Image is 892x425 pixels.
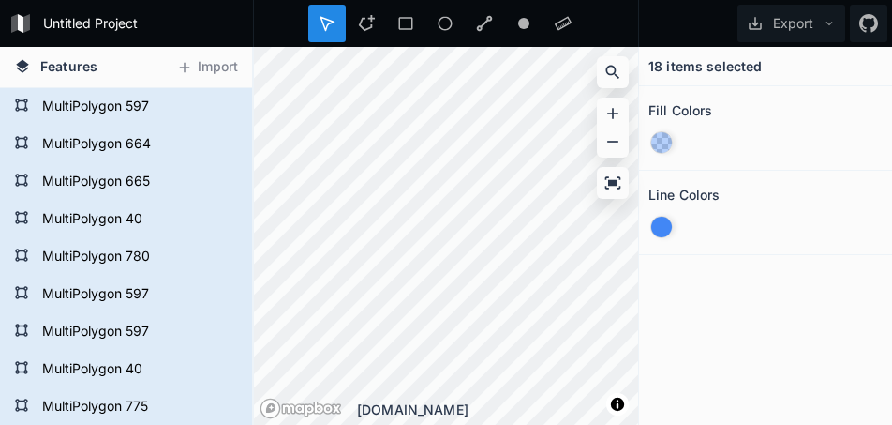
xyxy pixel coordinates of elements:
[648,56,762,76] h4: 18 items selected
[612,394,623,415] span: Toggle attribution
[648,96,713,125] h2: Fill Colors
[260,398,342,419] a: Mapbox logo
[357,400,638,419] div: [DOMAIN_NAME]
[167,53,247,83] button: Import
[40,56,97,76] span: Features
[737,5,845,42] button: Export
[606,393,629,416] button: Toggle attribution
[648,180,721,209] h2: Line Colors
